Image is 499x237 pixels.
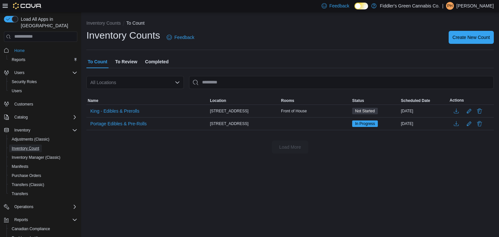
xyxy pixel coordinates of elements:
span: Security Roles [9,78,77,86]
button: Transfers (Classic) [6,180,80,189]
span: In Progress [355,121,375,127]
span: Name [88,98,98,103]
button: Reports [1,215,80,224]
span: Not Started [352,108,378,114]
p: Fiddler's Green Cannabis Co. [380,2,440,10]
span: Portage Edibles & Pre-Rolls [90,120,147,127]
button: Users [6,86,80,95]
span: Operations [14,204,33,209]
button: Transfers [6,189,80,198]
button: King - Edibles & Prerolls [88,106,142,116]
span: Transfers [12,191,28,196]
span: Catalog [12,113,77,121]
button: Inventory [1,126,80,135]
input: Dark Mode [354,3,368,9]
button: Portage Edibles & Pre-Rolls [88,119,149,129]
img: Cova [13,3,42,9]
span: Canadian Compliance [12,226,50,231]
span: [STREET_ADDRESS] [210,121,249,126]
a: Inventory Count [9,144,42,152]
button: Delete [476,120,483,128]
a: Feedback [164,31,197,44]
span: Manifests [12,164,28,169]
span: Dark Mode [354,9,355,10]
span: Load All Apps in [GEOGRAPHIC_DATA] [18,16,77,29]
button: Inventory Count [6,144,80,153]
button: Catalog [1,113,80,122]
button: Purchase Orders [6,171,80,180]
span: Canadian Compliance [9,225,77,233]
span: To Count [88,55,107,68]
span: Location [210,98,226,103]
button: Adjustments (Classic) [6,135,80,144]
span: Home [14,48,25,53]
div: [DATE] [400,120,448,128]
span: Purchase Orders [12,173,41,178]
span: Reports [12,57,25,62]
span: To Review [115,55,137,68]
a: Transfers [9,190,31,198]
span: Reports [12,216,77,224]
a: Adjustments (Classic) [9,135,52,143]
span: King - Edibles & Prerolls [90,108,139,114]
span: Purchase Orders [9,172,77,180]
span: Status [352,98,364,103]
a: Transfers (Classic) [9,181,47,189]
span: Feedback [174,34,194,41]
button: Load More [272,141,308,154]
span: Users [14,70,24,75]
span: Inventory Count [9,144,77,152]
span: Transfers [9,190,77,198]
button: Inventory [12,126,33,134]
button: Location [209,97,280,105]
button: Canadian Compliance [6,224,80,233]
span: Not Started [355,108,375,114]
span: Inventory Count [12,146,39,151]
a: Customers [12,100,36,108]
span: Reports [14,217,28,222]
span: Inventory Manager (Classic) [12,155,60,160]
button: Operations [1,202,80,211]
button: Catalog [12,113,30,121]
button: Edit count details [465,106,473,116]
span: Users [12,69,77,77]
span: Transfers (Classic) [12,182,44,187]
span: Customers [14,102,33,107]
p: | [442,2,443,10]
a: Users [9,87,24,95]
h1: Inventory Counts [86,29,160,42]
span: Inventory [14,128,30,133]
nav: An example of EuiBreadcrumbs [86,20,494,28]
a: Manifests [9,163,31,170]
button: Create New Count [449,31,494,44]
a: Reports [9,56,28,64]
p: [PERSON_NAME] [456,2,494,10]
input: This is a search bar. After typing your query, hit enter to filter the results lower in the page. [189,76,494,89]
button: Name [86,97,209,105]
div: Patricia Higenell [446,2,454,10]
button: Customers [1,99,80,109]
button: Reports [12,216,31,224]
button: Delete [476,107,483,115]
span: Scheduled Date [401,98,430,103]
a: Inventory Manager (Classic) [9,154,63,161]
div: [DATE] [400,107,448,115]
span: Adjustments (Classic) [12,137,49,142]
span: Inventory Manager (Classic) [9,154,77,161]
span: Actions [450,98,464,103]
button: Reports [6,55,80,64]
button: Inventory Counts [86,20,121,26]
span: Transfers (Classic) [9,181,77,189]
span: Home [12,46,77,55]
a: Home [12,47,27,55]
button: Scheduled Date [400,97,448,105]
span: Load More [279,144,301,150]
span: In Progress [352,120,378,127]
button: Status [351,97,400,105]
span: Adjustments (Classic) [9,135,77,143]
span: Customers [12,100,77,108]
span: Security Roles [12,79,37,84]
button: Open list of options [175,80,180,85]
span: Completed [145,55,169,68]
span: [STREET_ADDRESS] [210,108,249,114]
